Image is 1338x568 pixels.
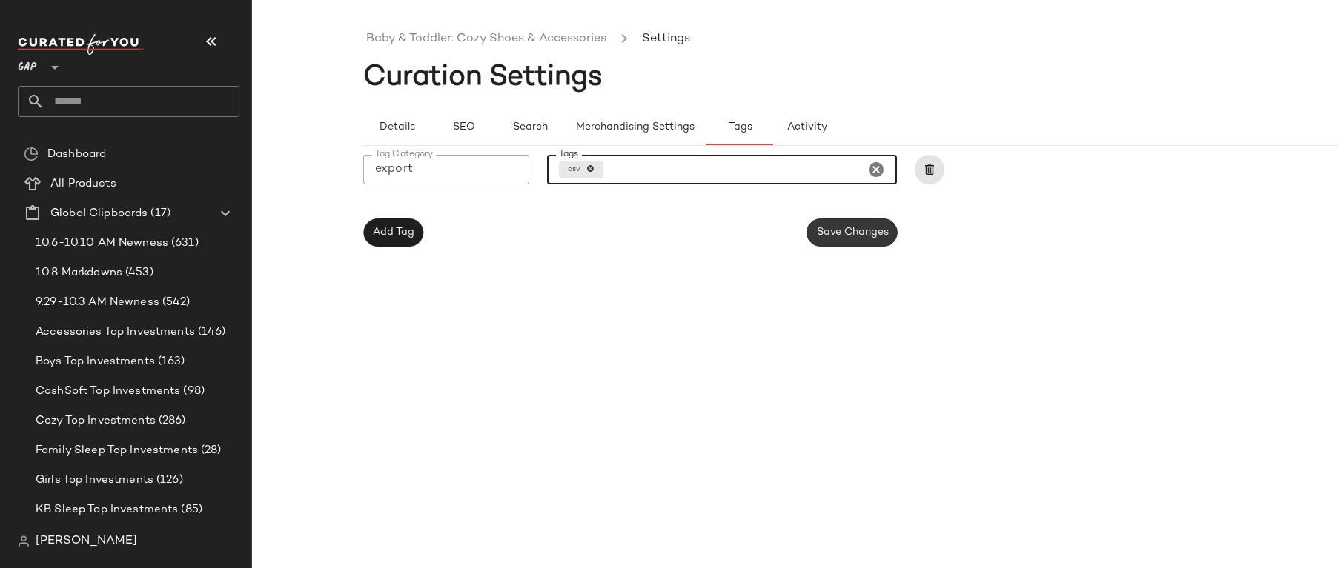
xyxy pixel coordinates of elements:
[36,501,178,518] span: KB Sleep Top Investments
[575,121,695,133] span: Merchandising Settings
[512,121,548,133] span: Search
[815,227,888,238] span: Save Changes
[36,264,122,281] span: 10.8 Markdowns
[18,50,37,77] span: GAP
[728,121,752,133] span: Tags
[156,412,186,430] span: (286)
[363,218,423,247] button: Add Tag
[36,353,155,370] span: Boys Top Investments
[180,383,205,400] span: (98)
[36,412,156,430] span: Cozy Top Investments
[36,472,153,489] span: Girls Top Investments
[24,147,39,161] img: svg%3e
[155,353,185,370] span: (163)
[18,535,30,547] img: svg%3e
[148,205,170,222] span: (17)
[153,472,183,489] span: (126)
[18,34,144,55] img: cfy_white_logo.C9jOOHJF.svg
[168,235,199,252] span: (631)
[639,30,693,49] li: Settings
[50,205,148,222] span: Global Clipboards
[47,146,106,163] span: Dashboard
[378,121,414,133] span: Details
[195,324,226,341] span: (146)
[36,442,198,459] span: Family Sleep Top Investments
[372,227,414,238] span: Add Tag
[36,383,180,400] span: CashSoft Top Investments
[178,501,202,518] span: (85)
[36,235,168,252] span: 10.6-10.10 AM Newness
[451,121,474,133] span: SEO
[50,176,116,193] span: All Products
[363,63,603,93] span: Curation Settings
[807,218,897,247] button: Save Changes
[198,442,222,459] span: (28)
[867,161,885,178] i: Clear Tags
[36,532,137,550] span: [PERSON_NAME]
[786,121,827,133] span: Activity
[36,324,195,341] span: Accessories Top Investments
[36,294,159,311] span: 9.29-10.3 AM Newness
[568,164,586,175] span: csv
[366,30,606,49] a: Baby & Toddler: Cozy Shoes & Accessories
[159,294,191,311] span: (542)
[122,264,153,281] span: (453)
